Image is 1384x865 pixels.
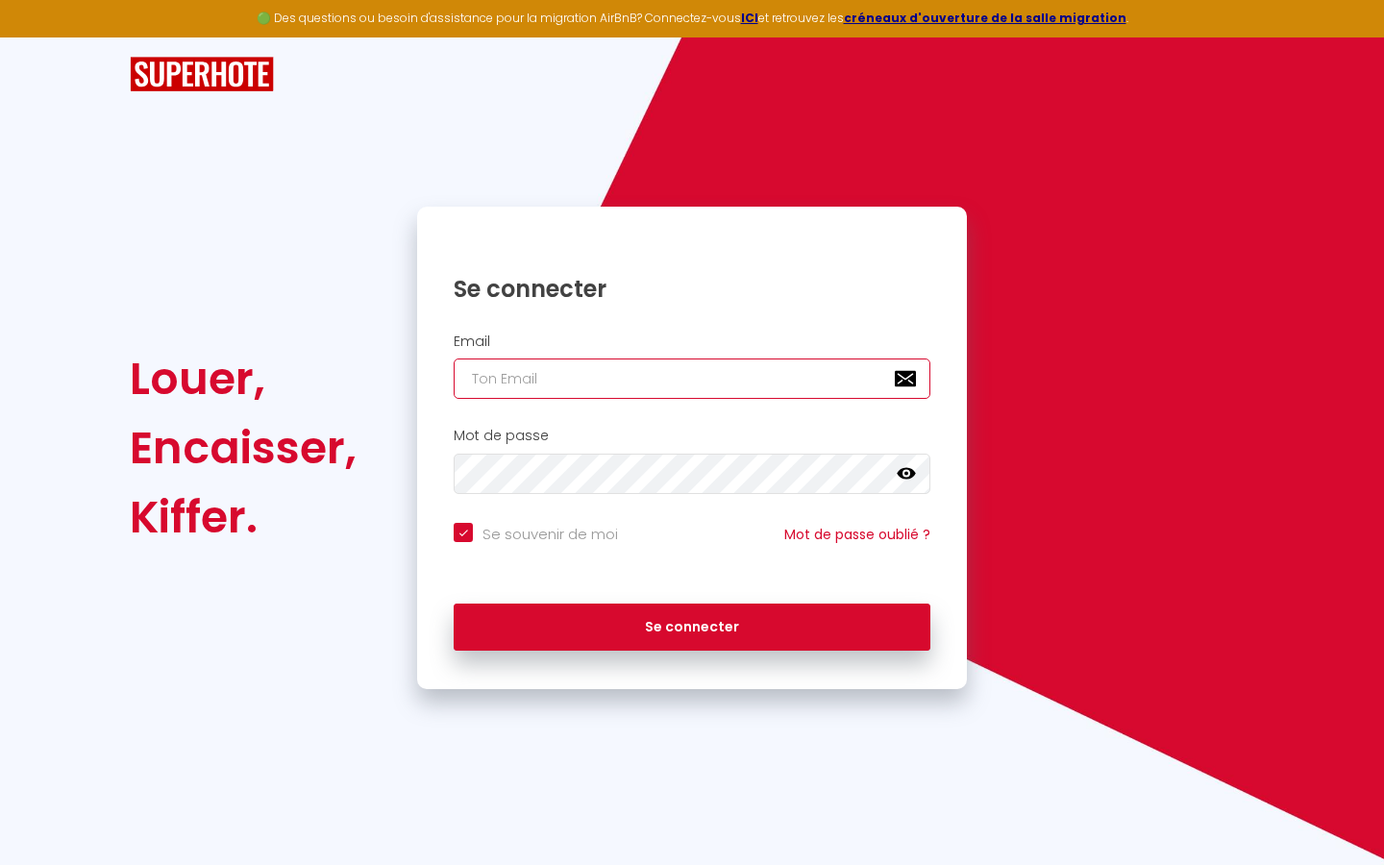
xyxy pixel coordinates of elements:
[130,413,357,482] div: Encaisser,
[454,334,930,350] h2: Email
[454,428,930,444] h2: Mot de passe
[15,8,73,65] button: Ouvrir le widget de chat LiveChat
[784,525,930,544] a: Mot de passe oublié ?
[130,344,357,413] div: Louer,
[130,482,357,552] div: Kiffer.
[844,10,1126,26] a: créneaux d'ouverture de la salle migration
[454,274,930,304] h1: Se connecter
[454,604,930,652] button: Se connecter
[454,358,930,399] input: Ton Email
[130,57,274,92] img: SuperHote logo
[741,10,758,26] a: ICI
